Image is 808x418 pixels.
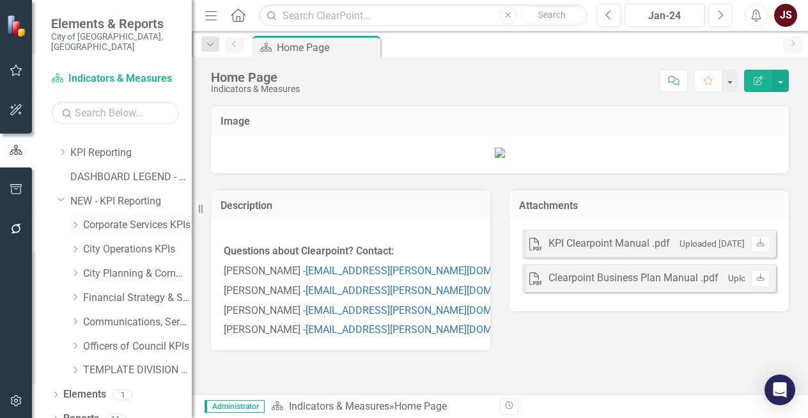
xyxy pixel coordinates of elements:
[70,194,192,209] a: NEW - KPI Reporting
[680,238,779,249] small: Uploaded [DATE] 4:23 PM
[306,323,543,336] a: [EMAIL_ADDRESS][PERSON_NAME][DOMAIN_NAME]
[259,4,587,27] input: Search ClearPoint...
[774,4,797,27] button: JS
[548,236,670,251] div: KPI Clearpoint Manual .pdf
[83,291,192,306] a: Financial Strategy & Sustainability KPIs
[83,242,192,257] a: City Operations KPIs
[519,200,779,212] h3: Attachments
[538,10,566,20] span: Search
[394,400,447,412] div: Home Page
[83,363,192,378] a: TEMPLATE DIVISION KPIs
[306,284,543,297] a: [EMAIL_ADDRESS][PERSON_NAME][DOMAIN_NAME]
[113,389,133,400] div: 1
[625,4,705,27] button: Jan-24
[520,6,584,24] button: Search
[51,102,179,124] input: Search Below...
[6,15,29,37] img: ClearPoint Strategy
[548,271,719,286] div: Clearpoint Business Plan Manual .pdf
[70,170,192,185] a: DASHBOARD LEGEND - DO NOT DELETE
[629,8,701,24] div: Jan-24
[224,245,394,257] strong: Questions about Clearpoint? Contact:
[83,315,192,330] a: Communications, Service [PERSON_NAME] & Tourism KPIs
[83,267,192,281] a: City Planning & Community Services KPIs
[289,400,389,412] a: Indicators & Measures
[765,375,795,405] div: Open Intercom Messenger
[221,200,481,212] h3: Description
[211,70,300,84] div: Home Page
[70,146,192,160] a: KPI Reporting
[306,304,543,316] a: [EMAIL_ADDRESS][PERSON_NAME][DOMAIN_NAME]
[211,84,300,94] div: Indicators & Measures
[306,265,543,277] a: [EMAIL_ADDRESS][PERSON_NAME][DOMAIN_NAME]
[83,339,192,354] a: Officers of Council KPIs
[83,218,192,233] a: Corporate Services KPIs
[51,31,179,52] small: City of [GEOGRAPHIC_DATA], [GEOGRAPHIC_DATA]
[51,72,179,86] a: Indicators & Measures
[221,116,779,127] h3: Image
[495,148,505,158] img: Strategic%20Priorities_FINAL%20June%2016%20-%20Page%201.jpg
[205,400,265,413] span: Administrator
[63,387,106,402] a: Elements
[277,40,377,56] div: Home Page
[271,399,490,414] div: »
[51,16,179,31] span: Elements & Reports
